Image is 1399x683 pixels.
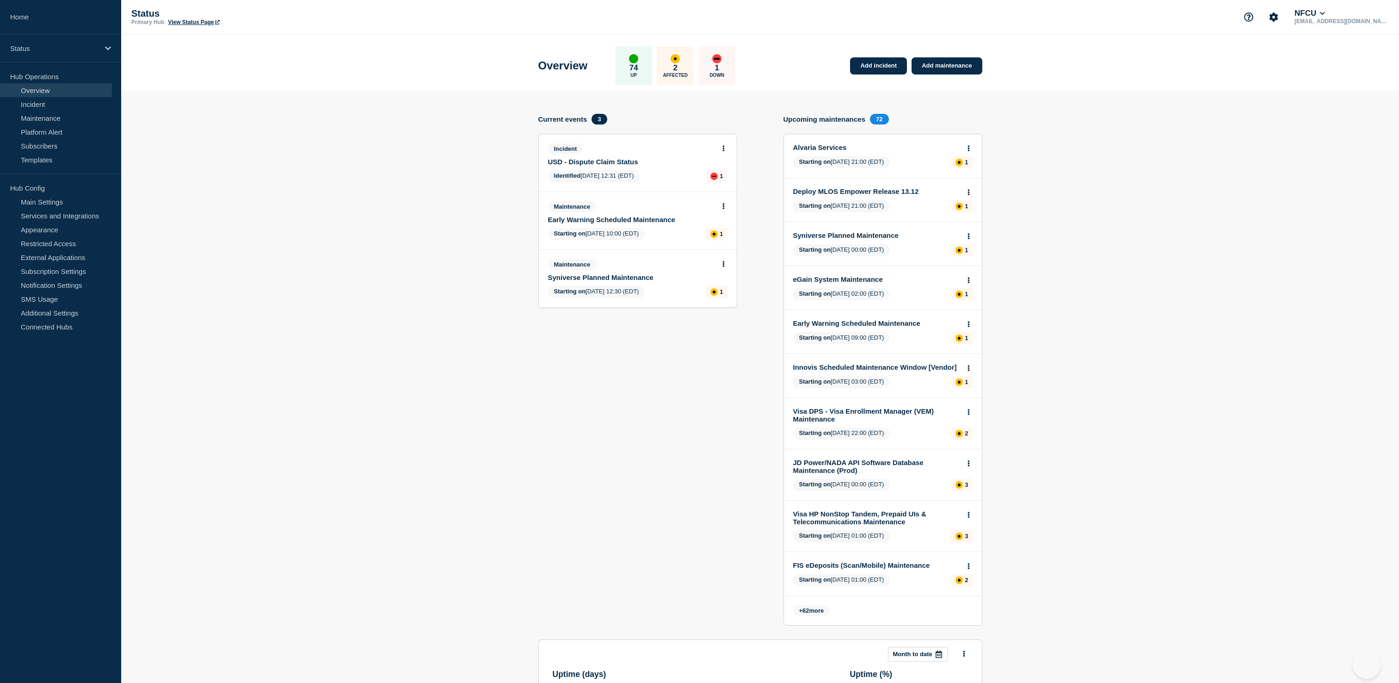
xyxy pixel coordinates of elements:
[793,428,890,440] span: [DATE] 22:00 (EDT)
[548,201,597,212] span: Maintenance
[870,114,888,124] span: 72
[793,574,890,586] span: [DATE] 01:00 (EDT)
[783,115,866,123] h4: Upcoming maintenances
[955,430,963,437] div: affected
[793,459,960,474] a: JD Power/NADA API Software Database Maintenance (Prod)
[793,510,960,526] a: Visa HP NonStop Tandem, Prepaid UIs & Telecommunications Maintenance
[799,481,831,488] span: Starting on
[548,228,645,240] span: [DATE] 10:00 (EDT)
[799,429,831,436] span: Starting on
[1293,18,1389,25] p: [EMAIL_ADDRESS][DOMAIN_NAME]
[965,159,968,166] p: 1
[793,231,960,239] a: Syniverse Planned Maintenance
[548,216,715,224] a: Early Warning Scheduled Maintenance
[793,156,890,168] span: [DATE] 21:00 (EDT)
[1239,7,1258,27] button: Support
[630,73,637,78] p: Up
[965,481,968,488] p: 3
[554,230,586,237] span: Starting on
[955,159,963,166] div: affected
[965,379,968,385] p: 1
[1293,9,1327,18] button: NFCU
[10,44,99,52] p: Status
[673,63,678,73] p: 2
[793,363,960,371] a: Innovis Scheduled Maintenance Window [Vendor]
[720,288,723,295] p: 1
[799,202,831,209] span: Starting on
[955,247,963,254] div: affected
[955,379,963,386] div: affected
[793,244,890,256] span: [DATE] 00:00 (EDT)
[793,319,960,327] a: Early Warning Scheduled Maintenance
[799,246,831,253] span: Starting on
[553,670,784,679] h3: Uptime ( days )
[663,73,688,78] p: Affected
[965,335,968,341] p: 1
[802,607,809,614] span: 62
[793,605,830,616] span: + more
[793,143,960,151] a: Alvaria Services
[965,291,968,298] p: 1
[710,288,718,296] div: affected
[965,430,968,437] p: 2
[671,54,680,63] div: affected
[793,332,890,344] span: [DATE] 09:00 (EDT)
[799,532,831,539] span: Starting on
[629,63,638,73] p: 74
[554,288,586,295] span: Starting on
[955,203,963,210] div: affected
[548,170,640,182] span: [DATE] 12:31 (EDT)
[965,203,968,210] p: 1
[1353,651,1381,679] iframe: Help Scout Beacon - Open
[850,57,907,75] a: Add incident
[799,290,831,297] span: Starting on
[1264,7,1283,27] button: Account settings
[720,230,723,237] p: 1
[168,19,219,25] a: View Status Page
[592,114,607,124] span: 3
[710,230,718,238] div: affected
[710,173,718,180] div: down
[131,8,316,19] p: Status
[799,576,831,583] span: Starting on
[793,187,960,195] a: Deploy MLOS Empower Release 13.12
[715,63,719,73] p: 1
[799,158,831,165] span: Starting on
[793,479,890,491] span: [DATE] 00:00 (EDT)
[793,288,890,300] span: [DATE] 02:00 (EDT)
[799,334,831,341] span: Starting on
[912,57,982,75] a: Add maintenance
[793,275,960,283] a: eGain System Maintenance
[548,286,645,298] span: [DATE] 12:30 (EDT)
[799,378,831,385] span: Starting on
[955,481,963,489] div: affected
[955,291,963,298] div: affected
[965,533,968,540] p: 3
[538,59,588,72] h1: Overview
[850,670,968,679] h3: Uptime ( % )
[720,173,723,180] p: 1
[955,577,963,584] div: affected
[965,247,968,254] p: 1
[712,54,721,63] div: down
[793,561,960,569] a: FIS eDeposits (Scan/Mobile) Maintenance
[548,273,715,281] a: Syniverse Planned Maintenance
[893,651,932,658] p: Month to date
[793,200,890,212] span: [DATE] 21:00 (EDT)
[793,376,890,388] span: [DATE] 03:00 (EDT)
[955,533,963,540] div: affected
[548,158,715,166] a: USD - Dispute Claim Status
[131,19,164,25] p: Primary Hub
[548,143,583,154] span: Incident
[538,115,587,123] h4: Current events
[548,259,597,270] span: Maintenance
[793,407,960,423] a: Visa DPS - Visa Enrollment Manager (VEM) Maintenance
[965,577,968,584] p: 2
[793,530,890,542] span: [DATE] 01:00 (EDT)
[629,54,638,63] div: up
[955,335,963,342] div: affected
[888,647,948,662] button: Month to date
[709,73,724,78] p: Down
[554,172,581,179] span: Identified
